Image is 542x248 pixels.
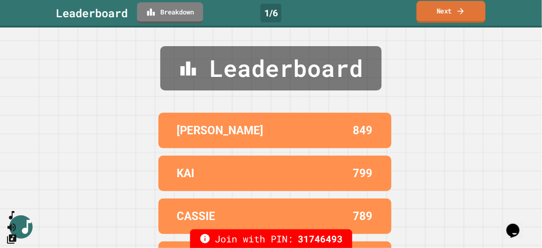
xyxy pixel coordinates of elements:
[56,5,128,21] div: Leaderboard
[6,233,17,245] button: Change Music
[160,46,382,90] div: Leaderboard
[503,211,533,239] iframe: chat widget
[261,4,281,22] div: 1 / 6
[137,2,203,23] a: Breakdown
[417,1,486,23] a: Next
[177,165,195,182] p: KAI
[298,232,343,246] span: 31746493
[353,208,373,225] p: 789
[353,165,373,182] p: 799
[177,122,264,139] p: [PERSON_NAME]
[190,229,352,248] div: Join with PIN:
[6,221,17,233] button: Mute music
[177,208,216,225] p: CASSIE
[6,210,17,221] button: SpeedDial basic example
[353,122,373,139] p: 849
